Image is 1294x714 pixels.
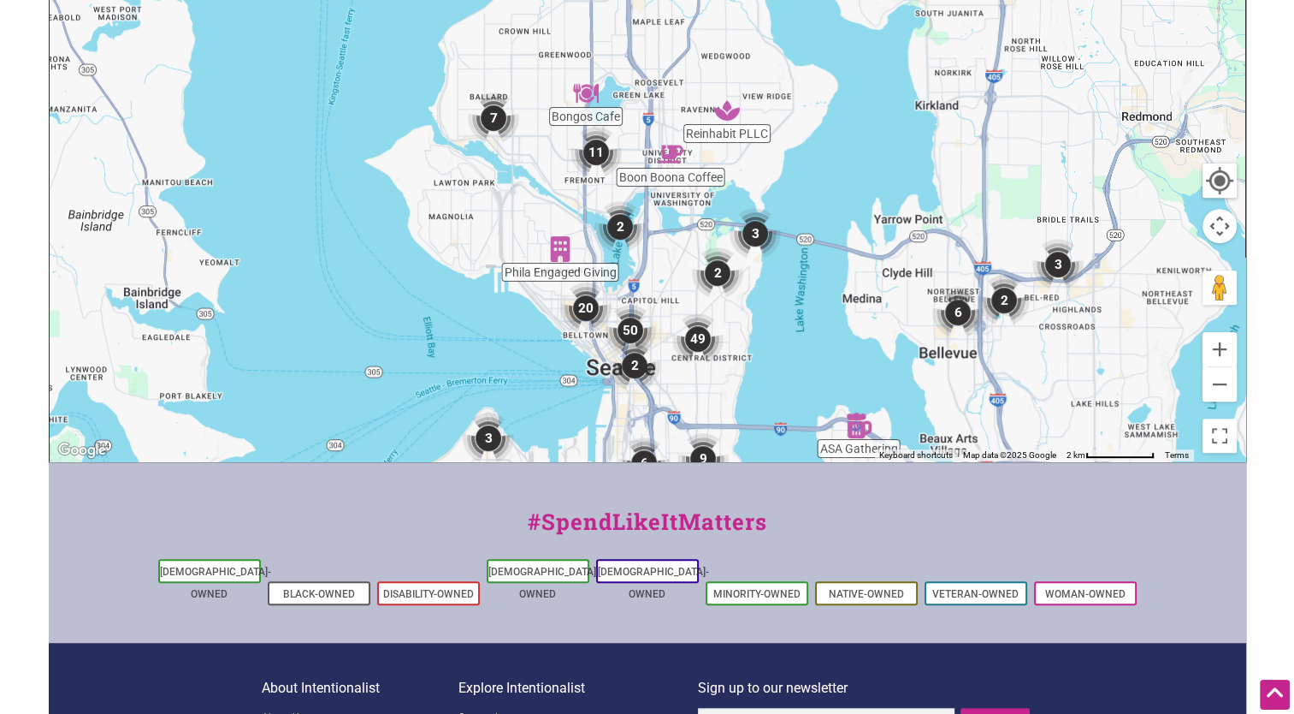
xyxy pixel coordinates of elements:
div: 7 [468,92,519,144]
div: 2 [594,201,646,253]
div: 6 [932,287,984,338]
button: Map Scale: 2 km per 77 pixels [1061,449,1160,461]
a: Native-Owned [829,588,904,600]
div: 6 [618,437,670,489]
button: Zoom out [1202,367,1237,402]
a: [DEMOGRAPHIC_DATA]-Owned [598,566,709,600]
div: #SpendLikeItMatters [49,505,1246,556]
a: Veteran-Owned [932,588,1019,600]
div: Boon Boona Coffee [658,141,683,167]
div: 2 [978,275,1030,326]
div: Bongos Cafe [573,80,599,106]
p: Explore Intentionalist [458,677,698,699]
a: Woman-Owned [1045,588,1126,600]
div: 9 [677,433,729,485]
div: 3 [730,208,781,259]
div: 20 [560,283,612,334]
button: Keyboard shortcuts [879,449,953,461]
div: 2 [692,247,743,299]
div: ASA Gathering [846,413,872,438]
p: Sign up to our newsletter [698,677,1032,699]
a: Terms (opens in new tab) [1165,450,1189,460]
div: 2 [609,340,660,391]
button: Map camera controls [1202,209,1237,243]
div: Reinhabit PLLC [714,98,740,123]
div: 11 [570,127,622,178]
a: Open this area in Google Maps (opens a new window) [54,439,110,461]
div: 49 [672,313,724,365]
a: Disability-Owned [383,588,474,600]
div: Phila Engaged Giving [547,236,573,262]
div: 3 [463,413,514,464]
div: 3 [1032,239,1084,290]
span: 2 km [1067,450,1085,460]
a: [DEMOGRAPHIC_DATA]-Owned [160,566,271,600]
a: Black-Owned [283,588,355,600]
a: Minority-Owned [713,588,801,600]
button: Drag Pegman onto the map to open Street View [1202,271,1237,305]
div: 50 [605,305,656,356]
button: Toggle fullscreen view [1202,418,1238,454]
img: Google [54,439,110,461]
div: Scroll Back to Top [1260,680,1290,710]
a: [DEMOGRAPHIC_DATA]-Owned [488,566,600,600]
button: Your Location [1202,164,1237,198]
span: Map data ©2025 Google [963,450,1056,460]
button: Zoom in [1202,332,1237,366]
p: About Intentionalist [262,677,458,699]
